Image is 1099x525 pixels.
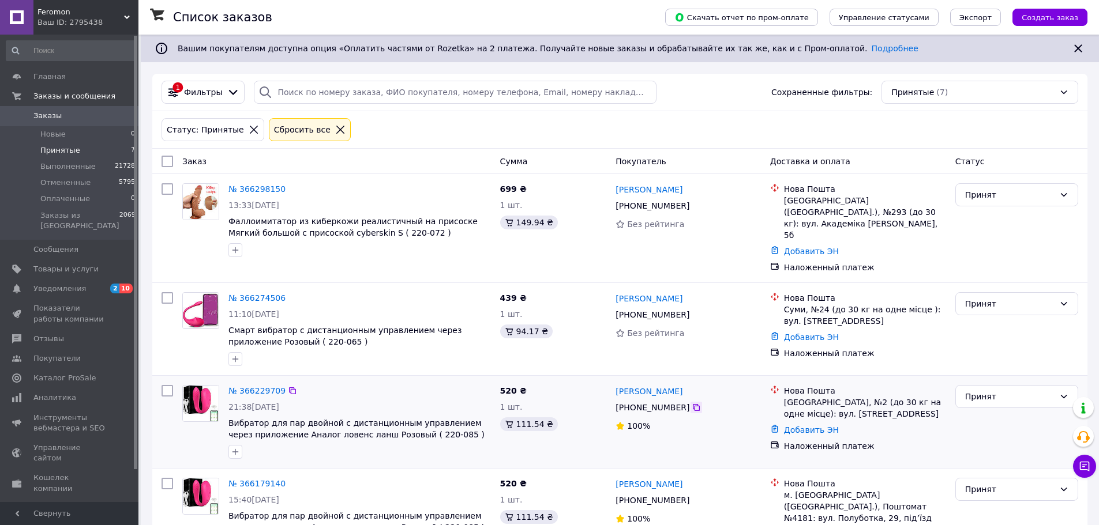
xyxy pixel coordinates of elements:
[965,390,1055,403] div: Принят
[33,91,115,101] span: Заказы и сообщения
[37,17,138,28] div: Ваш ID: 2795438
[228,184,286,194] a: № 366298150
[1073,455,1096,478] button: Чат с покупателем
[40,129,66,139] span: Новые
[784,440,946,452] div: Наложенный платеж
[228,495,279,504] span: 15:40[DATE]
[616,478,682,490] a: [PERSON_NAME]
[33,334,64,344] span: Отзывы
[184,86,222,98] span: Фильтры
[173,10,272,24] h1: Список заказов
[627,328,684,338] span: Без рейтинга
[616,157,666,166] span: Покупатель
[784,183,946,195] div: Нова Пошта
[228,201,279,210] span: 13:33[DATE]
[770,157,850,166] span: Доставка и оплата
[182,292,219,329] a: Фото товару
[500,402,523,411] span: 1 шт.
[784,247,839,256] a: Добавить ЭН
[183,293,219,328] img: Фото товару
[33,413,107,433] span: Инструменты вебмастера и SEO
[616,293,682,304] a: [PERSON_NAME]
[674,12,809,22] span: Скачать отчет по пром-оплате
[183,478,219,514] img: Фото товару
[891,86,934,98] span: Принятые
[110,284,119,293] span: 2
[254,81,656,104] input: Поиск по номеру заказа, ФИО покупателя, номеру телефона, Email, номеру накладной
[272,123,333,136] div: Сбросить все
[784,333,839,342] a: Добавить ЭН
[33,264,99,274] span: Товары и услуги
[182,183,219,220] a: Фото товару
[965,483,1055,496] div: Принят
[839,13,929,22] span: Управление статусами
[40,145,80,156] span: Принятые
[40,177,91,188] span: Отмененные
[616,386,682,397] a: [PERSON_NAME]
[40,210,119,231] span: Заказы из [GEOGRAPHIC_DATA]
[616,310,689,319] span: [PHONE_NUMBER]
[872,44,918,53] a: Подробнее
[500,201,523,210] span: 1 шт.
[616,201,689,210] span: [PHONE_NUMBER]
[784,292,946,304] div: Нова Пошта
[627,220,684,229] span: Без рейтинга
[784,262,946,273] div: Наложенный платеж
[965,188,1055,201] div: Принят
[665,9,818,26] button: Скачать отчет по пром-оплате
[228,293,286,303] a: № 366274506
[228,217,478,237] a: Фаллоимитатор из киберкожи реалистичный на присоске Мягкий большой с присоской cyberskin S ( 220-...
[784,195,946,241] div: [GEOGRAPHIC_DATA] ([GEOGRAPHIC_DATA].), №293 (до 30 кг): вул. Академіка [PERSON_NAME], 5б
[616,403,689,412] span: [PHONE_NUMBER]
[33,353,81,364] span: Покупатели
[37,7,124,17] span: Feromon
[500,495,523,504] span: 1 шт.
[33,284,86,294] span: Уведомления
[178,44,918,53] span: Вашим покупателям доступна опция «Оплатить частями от Rozetka» на 2 платежа. Получайте новые зака...
[164,123,246,136] div: Статус: Принятые
[784,304,946,327] div: Суми, №24 (до 30 кг на одне місце ): вул. [STREET_ADDRESS]
[784,478,946,489] div: Нова Пошта
[784,385,946,396] div: Нова Пошта
[500,184,527,194] span: 699 ₴
[500,157,528,166] span: Сумма
[500,386,527,395] span: 520 ₴
[228,326,462,346] a: Смарт вибратор с дистанционным управлением через приложение Розовый ( 220-065 )
[33,71,66,82] span: Главная
[228,402,279,411] span: 21:38[DATE]
[950,9,1001,26] button: Экспорт
[182,385,219,422] a: Фото товару
[965,297,1055,310] div: Принят
[627,421,650,430] span: 100%
[959,13,992,22] span: Экспорт
[830,9,939,26] button: Управление статусами
[33,303,107,324] span: Показатели работы компании
[228,309,279,319] span: 11:10[DATE]
[616,184,682,195] a: [PERSON_NAME]
[1022,13,1078,22] span: Создать заказ
[500,324,553,338] div: 94.17 ₴
[500,309,523,319] span: 1 шт.
[119,284,133,293] span: 10
[33,373,96,383] span: Каталог ProSale
[228,386,286,395] a: № 366229709
[936,88,948,97] span: (7)
[33,244,78,255] span: Сообщения
[616,496,689,505] span: [PHONE_NUMBER]
[131,194,135,204] span: 0
[33,443,107,463] span: Управление сайтом
[627,514,650,523] span: 100%
[228,418,485,439] a: Вибратор для пар двойной с дистанционным управлением через приложение Аналог ловенс ланш Розовый ...
[182,478,219,515] a: Фото товару
[500,479,527,488] span: 520 ₴
[1001,12,1087,21] a: Создать заказ
[955,157,985,166] span: Статус
[500,216,558,229] div: 149.94 ₴
[183,386,219,421] img: Фото товару
[183,184,219,220] img: Фото товару
[6,40,136,61] input: Поиск
[182,157,207,166] span: Заказ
